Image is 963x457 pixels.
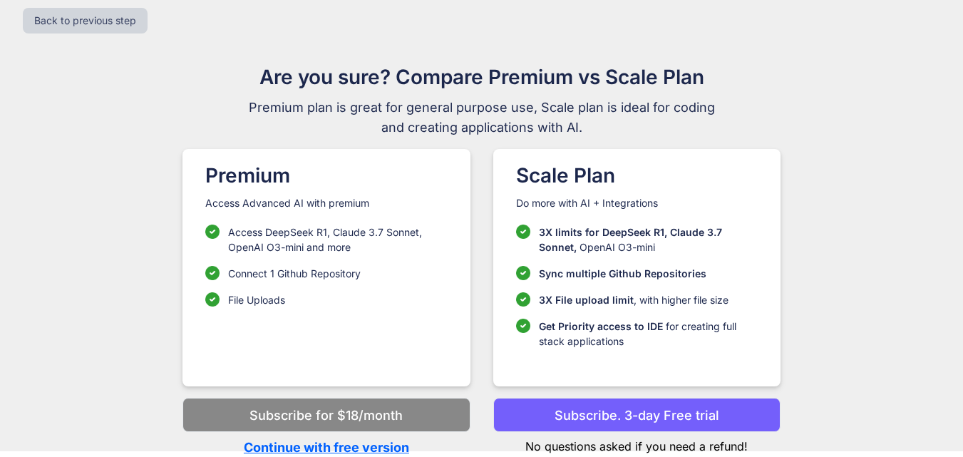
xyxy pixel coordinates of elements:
[182,398,470,432] button: Subscribe for $18/month
[249,406,403,425] p: Subscribe for $18/month
[516,319,530,333] img: checklist
[539,292,728,307] p: , with higher file size
[539,294,634,306] span: 3X File upload limit
[516,196,758,210] p: Do more with AI + Integrations
[228,266,361,281] p: Connect 1 Github Repository
[493,432,781,455] p: No questions asked if you need a refund!
[228,225,447,255] p: Access DeepSeek R1, Claude 3.7 Sonnet, OpenAI O3-mini and more
[205,292,220,307] img: checklist
[555,406,719,425] p: Subscribe. 3-day Free trial
[205,160,447,190] h1: Premium
[493,398,781,432] button: Subscribe. 3-day Free trial
[242,62,721,92] h1: Are you sure? Compare Premium vs Scale Plan
[539,225,758,255] p: OpenAI O3-mini
[205,196,447,210] p: Access Advanced AI with premium
[228,292,285,307] p: File Uploads
[182,438,470,457] p: Continue with free version
[516,266,530,280] img: checklist
[23,8,148,34] button: Back to previous step
[539,226,722,253] span: 3X limits for DeepSeek R1, Claude 3.7 Sonnet,
[516,160,758,190] h1: Scale Plan
[539,320,663,332] span: Get Priority access to IDE
[516,292,530,307] img: checklist
[539,319,758,349] p: for creating full stack applications
[516,225,530,239] img: checklist
[539,266,706,281] p: Sync multiple Github Repositories
[242,98,721,138] span: Premium plan is great for general purpose use, Scale plan is ideal for coding and creating applic...
[205,266,220,280] img: checklist
[205,225,220,239] img: checklist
